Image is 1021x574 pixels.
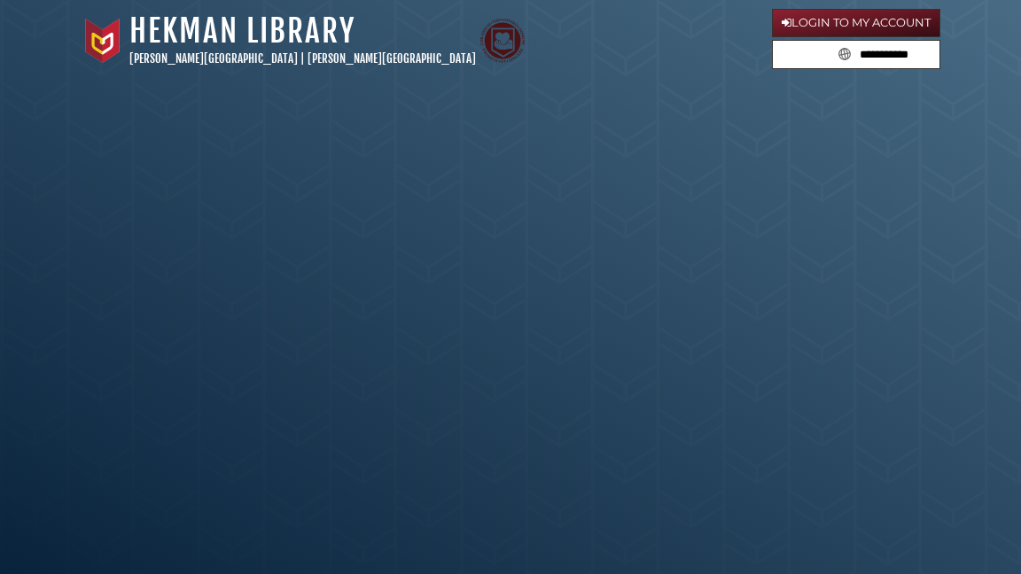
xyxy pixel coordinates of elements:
[300,51,305,66] span: |
[129,51,298,66] a: [PERSON_NAME][GEOGRAPHIC_DATA]
[772,40,940,70] form: Search library guides, policies, and FAQs.
[833,41,856,65] button: Search
[480,19,525,63] img: Calvin Theological Seminary
[81,19,125,63] img: Calvin University
[772,9,940,37] a: Login to My Account
[129,12,355,50] a: Hekman Library
[308,51,476,66] a: [PERSON_NAME][GEOGRAPHIC_DATA]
